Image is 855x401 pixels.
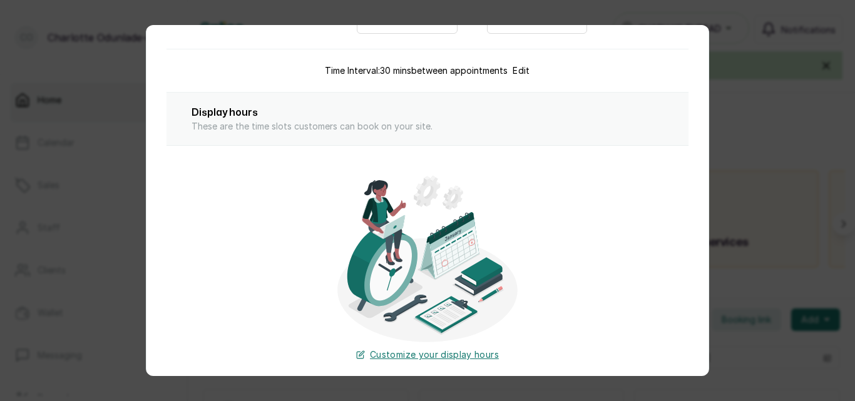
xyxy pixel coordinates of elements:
[192,105,663,120] h2: Display hours
[356,348,499,361] button: Customize your display hours
[370,348,499,361] span: Customize your display hours
[325,64,508,77] p: Time Interval: 30 mins between appointments
[513,64,530,77] button: Edit
[192,120,663,133] p: These are the time slots customers can book on your site.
